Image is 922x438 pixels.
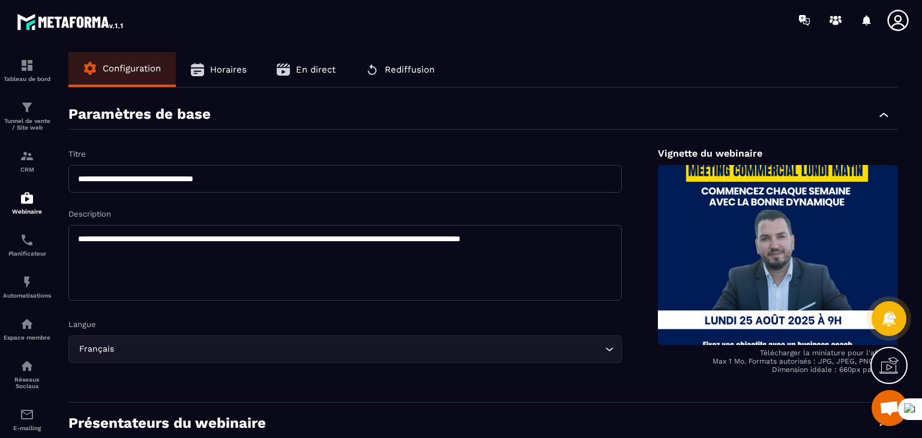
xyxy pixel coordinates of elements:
p: Vignette du webinaire [658,148,898,159]
a: social-networksocial-networkRéseaux Sociaux [3,350,51,398]
a: formationformationTunnel de vente / Site web [3,91,51,140]
img: logo [17,11,125,32]
p: Webinaire [3,208,51,215]
label: Titre [68,149,86,158]
img: social-network [20,359,34,373]
img: automations [20,191,34,205]
img: email [20,407,34,422]
p: E-mailing [3,425,51,431]
p: Tunnel de vente / Site web [3,118,51,131]
span: Français [76,343,116,356]
span: Rediffusion [385,64,435,75]
a: automationsautomationsAutomatisations [3,266,51,308]
span: Configuration [103,63,161,74]
div: Search for option [68,335,622,363]
img: automations [20,275,34,289]
button: Rediffusion [351,52,450,87]
p: Tableau de bord [3,76,51,82]
a: formationformationCRM [3,140,51,182]
p: Planificateur [3,250,51,257]
img: automations [20,317,34,331]
label: Langue [68,320,96,329]
img: formation [20,58,34,73]
p: Dimension idéale : 660px par 440px [658,365,898,374]
span: Horaires [210,64,247,75]
button: En direct [262,52,351,87]
p: Présentateurs du webinaire [68,415,266,432]
button: Horaires [176,52,262,87]
button: Configuration [68,52,176,85]
a: automationsautomationsEspace membre [3,308,51,350]
a: formationformationTableau de bord [3,49,51,91]
a: schedulerschedulerPlanificateur [3,224,51,266]
p: CRM [3,166,51,173]
a: automationsautomationsWebinaire [3,182,51,224]
a: Ouvrir le chat [872,390,908,426]
label: Description [68,209,111,218]
p: Espace membre [3,334,51,341]
img: formation [20,100,34,115]
input: Search for option [116,343,602,356]
p: Automatisations [3,292,51,299]
img: formation [20,149,34,163]
img: scheduler [20,233,34,247]
p: Max 1 Mo. Formats autorisés : JPG, JPEG, PNG et GIF [658,357,898,365]
p: Paramètres de base [68,106,211,123]
p: Réseaux Sociaux [3,376,51,389]
span: En direct [296,64,336,75]
p: Télécharger la miniature pour l'afficher [658,349,898,357]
